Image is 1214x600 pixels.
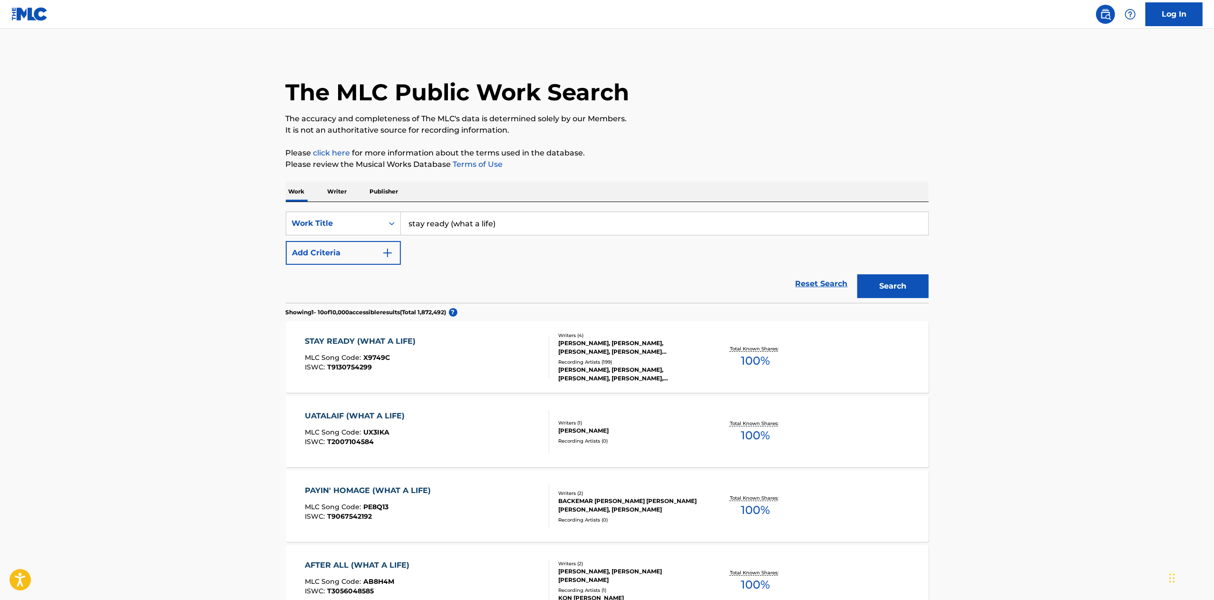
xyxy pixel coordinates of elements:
div: Writers ( 1 ) [558,419,702,426]
div: Recording Artists ( 0 ) [558,437,702,445]
span: UX3IKA [363,428,389,436]
div: PAYIN' HOMAGE (WHAT A LIFE) [305,485,436,496]
p: Total Known Shares: [730,420,781,427]
img: search [1100,9,1111,20]
div: Writers ( 2 ) [558,560,702,567]
p: Publisher [367,182,401,202]
button: Search [857,274,929,298]
span: PE8Q13 [363,503,388,511]
span: ISWC : [305,363,327,371]
p: Total Known Shares: [730,345,781,352]
span: T2007104584 [327,437,374,446]
div: Work Title [292,218,378,229]
p: Total Known Shares: [730,569,781,576]
div: UATALAIF (WHAT A LIFE) [305,410,409,422]
img: 9d2ae6d4665cec9f34b9.svg [382,247,393,259]
div: STAY READY (WHAT A LIFE) [305,336,420,347]
span: T9130754299 [327,363,372,371]
span: MLC Song Code : [305,577,363,586]
a: STAY READY (WHAT A LIFE)MLC Song Code:X9749CISWC:T9130754299Writers (4)[PERSON_NAME], [PERSON_NAM... [286,321,929,393]
span: T9067542192 [327,512,372,521]
span: MLC Song Code : [305,503,363,511]
span: MLC Song Code : [305,428,363,436]
div: BACKEMAR [PERSON_NAME] [PERSON_NAME] [PERSON_NAME], [PERSON_NAME] [558,497,702,514]
span: ISWC : [305,587,327,595]
button: Add Criteria [286,241,401,265]
span: 100 % [741,352,770,369]
p: It is not an authoritative source for recording information. [286,125,929,136]
span: 100 % [741,502,770,519]
div: Recording Artists ( 1 ) [558,587,702,594]
a: Log In [1146,2,1203,26]
span: X9749C [363,353,390,362]
div: Recording Artists ( 0 ) [558,516,702,523]
span: T3056048585 [327,587,374,595]
div: AFTER ALL (WHAT A LIFE) [305,560,414,571]
span: ISWC : [305,512,327,521]
div: [PERSON_NAME], [PERSON_NAME] [PERSON_NAME] [558,567,702,584]
a: click here [313,148,350,157]
div: Writers ( 4 ) [558,332,702,339]
a: UATALAIF (WHAT A LIFE)MLC Song Code:UX3IKAISWC:T2007104584Writers (1)[PERSON_NAME]Recording Artis... [286,396,929,467]
a: PAYIN' HOMAGE (WHAT A LIFE)MLC Song Code:PE8Q13ISWC:T9067542192Writers (2)BACKEMAR [PERSON_NAME] ... [286,471,929,542]
p: The accuracy and completeness of The MLC's data is determined solely by our Members. [286,113,929,125]
span: ? [449,308,457,317]
span: AB8H4M [363,577,394,586]
img: help [1125,9,1136,20]
div: [PERSON_NAME] [558,426,702,435]
p: Work [286,182,308,202]
p: Please review the Musical Works Database [286,159,929,170]
div: Drag [1169,564,1175,592]
img: MLC Logo [11,7,48,21]
p: Showing 1 - 10 of 10,000 accessible results (Total 1,872,492 ) [286,308,447,317]
span: MLC Song Code : [305,353,363,362]
p: Total Known Shares: [730,494,781,502]
a: Reset Search [791,273,853,294]
span: 100 % [741,576,770,593]
div: Help [1121,5,1140,24]
p: Writer [325,182,350,202]
iframe: Chat Widget [1166,554,1214,600]
h1: The MLC Public Work Search [286,78,630,106]
div: [PERSON_NAME], [PERSON_NAME], [PERSON_NAME], [PERSON_NAME], [PERSON_NAME], [PERSON_NAME], [PERSON... [558,366,702,383]
p: Please for more information about the terms used in the database. [286,147,929,159]
div: Writers ( 2 ) [558,490,702,497]
span: ISWC : [305,437,327,446]
div: [PERSON_NAME], [PERSON_NAME], [PERSON_NAME], [PERSON_NAME] [PERSON_NAME] [558,339,702,356]
span: 100 % [741,427,770,444]
form: Search Form [286,212,929,303]
div: Recording Artists ( 199 ) [558,358,702,366]
a: Terms of Use [451,160,503,169]
a: Public Search [1096,5,1115,24]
